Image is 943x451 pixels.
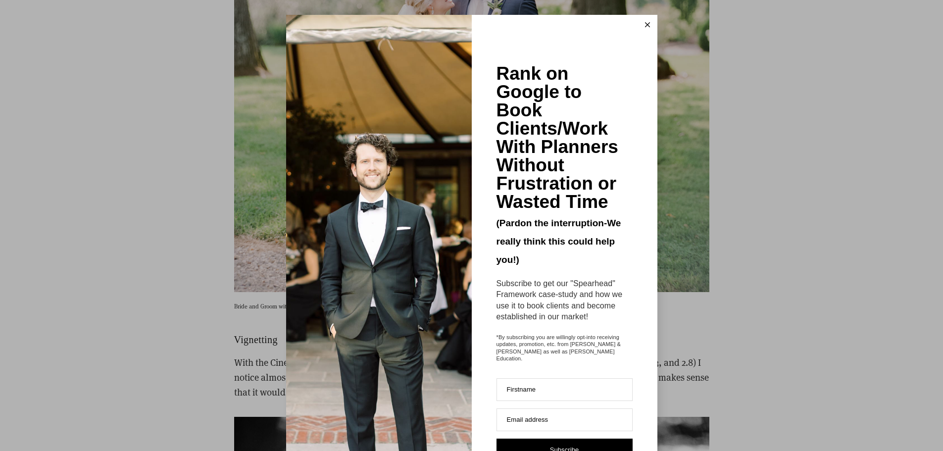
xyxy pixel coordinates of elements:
[496,64,633,211] div: Rank on Google to Book Clients/Work With Planners Without Frustration or Wasted Time
[496,278,633,323] div: Subscribe to get our "Spearhead" Framework case-study and how we use it to book clients and becom...
[496,334,633,362] span: *By subscribing you are willingly opt-into receiving updates, promotion, etc. from [PERSON_NAME] ...
[496,218,621,265] span: (Pardon the interruption-We really think this could help you!)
